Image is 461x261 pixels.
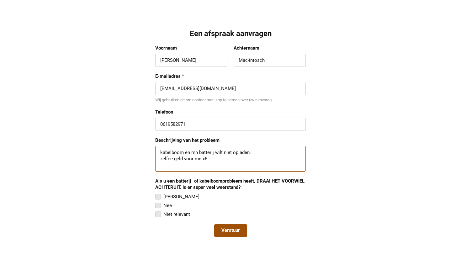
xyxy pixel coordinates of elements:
input: 0647493275 [160,121,301,127]
input: Achternaam [239,57,301,63]
input: Voornaam [160,57,222,63]
label: Achternaam [234,45,306,51]
div: [PERSON_NAME] [163,193,199,200]
div: Een afspraak aanvragen [155,29,306,39]
div: Als u een batterij- of kabelboomprobleem heeft, DRAAI HET VOORWIEL ACHTERUIT. Is er super veel we... [155,178,306,190]
span: Verstuur [221,227,240,234]
label: Beschrijving van het probleem [155,137,306,143]
textarea: kabelboom en mn batterij wilt niet opladen. zelfde geld voor mn x5 [160,149,301,168]
div: Niet relevant [163,210,190,218]
button: Verstuur [214,224,247,237]
div: Wij gebruiken dit om contact met u op te nemen over uw aanvraag. [155,98,306,103]
label: Voornaam [155,45,227,51]
div: Nee [163,202,172,209]
input: E-mailadres * [160,85,301,92]
label: Telefoon [155,109,306,115]
label: E-mailadres * [155,73,306,79]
